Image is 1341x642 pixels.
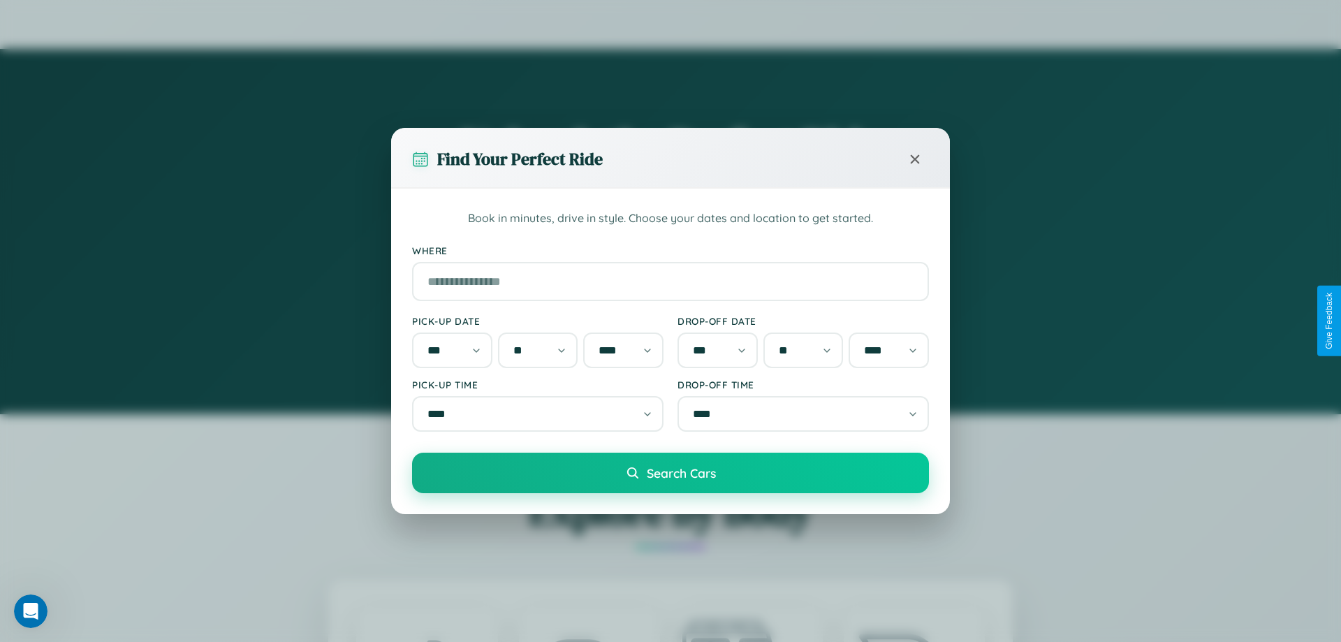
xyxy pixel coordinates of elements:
label: Drop-off Date [677,315,929,327]
span: Search Cars [647,465,716,481]
p: Book in minutes, drive in style. Choose your dates and location to get started. [412,210,929,228]
label: Drop-off Time [677,379,929,391]
h3: Find Your Perfect Ride [437,147,603,170]
label: Where [412,245,929,256]
label: Pick-up Date [412,315,664,327]
label: Pick-up Time [412,379,664,391]
button: Search Cars [412,453,929,493]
